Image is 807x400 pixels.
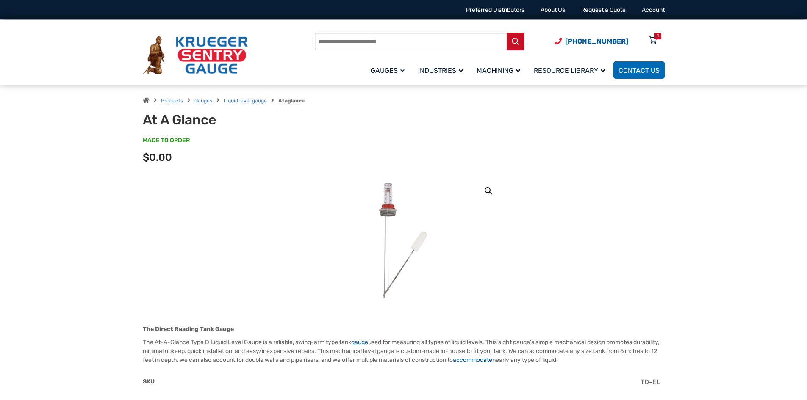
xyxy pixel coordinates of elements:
[613,61,665,79] a: Contact Us
[143,136,190,145] span: MADE TO ORDER
[351,339,368,346] a: gauge
[541,6,565,14] a: About Us
[413,60,471,80] a: Industries
[143,338,665,364] p: The At-A-Glance Type D Liquid Level Gauge is a reliable, swing-arm type tank used for measuring a...
[224,98,267,104] a: Liquid level gauge
[143,378,155,385] span: SKU
[529,60,613,80] a: Resource Library
[352,177,454,303] img: At A Glance
[371,66,405,74] span: Gauges
[466,6,524,14] a: Preferred Distributors
[143,152,172,163] span: $0.00
[641,378,660,386] span: TD-EL
[471,60,529,80] a: Machining
[161,98,183,104] a: Products
[366,60,413,80] a: Gauges
[143,326,234,333] strong: The Direct Reading Tank Gauge
[555,36,628,47] a: Phone Number (920) 434-8860
[534,66,605,74] span: Resource Library
[143,36,248,75] img: Krueger Sentry Gauge
[418,66,463,74] span: Industries
[565,37,628,45] span: [PHONE_NUMBER]
[453,356,492,364] a: accommodate
[143,112,352,128] h1: At A Glance
[657,33,659,39] div: 0
[278,98,305,104] strong: Ataglance
[194,98,212,104] a: Gauges
[618,66,660,74] span: Contact Us
[642,6,665,14] a: Account
[477,66,520,74] span: Machining
[581,6,626,14] a: Request a Quote
[481,183,496,199] a: View full-screen image gallery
